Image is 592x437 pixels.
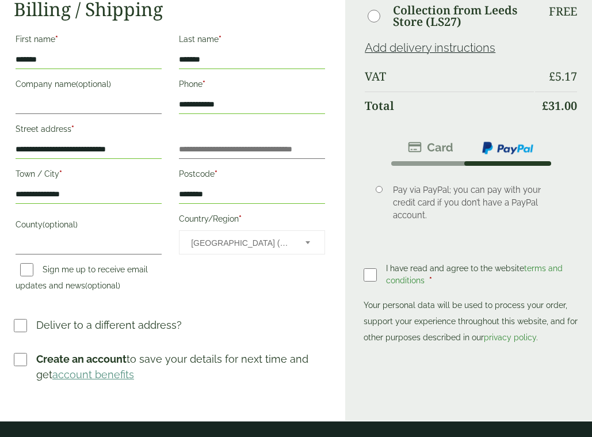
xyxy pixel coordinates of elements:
[542,98,577,113] bdi: 31.00
[549,69,577,84] bdi: 5.17
[365,92,534,120] th: Total
[191,231,290,255] span: United Kingdom (UK)
[365,63,534,90] th: VAT
[16,31,162,51] label: First name
[16,121,162,140] label: Street address
[215,169,217,178] abbr: required
[393,184,560,222] p: Pay via PayPal; you can pay with your credit card if you don’t have a PayPal account.
[364,349,578,375] iframe: PayPal
[52,368,134,381] a: account benefits
[364,297,578,345] p: Your personal data will be used to process your order, support your experience throughout this we...
[36,351,327,382] p: to save your details for next time and get
[549,69,555,84] span: £
[219,35,221,44] abbr: required
[203,79,205,89] abbr: required
[16,216,162,236] label: County
[386,264,563,285] span: I have read and agree to the website
[481,140,534,155] img: ppcp-gateway.png
[179,31,325,51] label: Last name
[365,41,495,55] a: Add delivery instructions
[36,353,127,365] strong: Create an account
[408,140,453,154] img: stripe.png
[179,76,325,96] label: Phone
[429,276,432,285] abbr: required
[43,220,78,229] span: (optional)
[549,5,577,18] p: Free
[16,166,162,185] label: Town / City
[71,124,74,134] abbr: required
[55,35,58,44] abbr: required
[16,265,148,294] label: Sign me up to receive email updates and news
[179,211,325,230] label: Country/Region
[76,79,111,89] span: (optional)
[179,230,325,254] span: Country/Region
[20,263,33,276] input: Sign me up to receive email updates and news(optional)
[36,317,182,333] p: Deliver to a different address?
[542,98,548,113] span: £
[484,333,536,342] a: privacy policy
[85,281,120,290] span: (optional)
[239,214,242,223] abbr: required
[16,76,162,96] label: Company name
[179,166,325,185] label: Postcode
[59,169,62,178] abbr: required
[393,5,534,28] label: Collection from Leeds Store (LS27)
